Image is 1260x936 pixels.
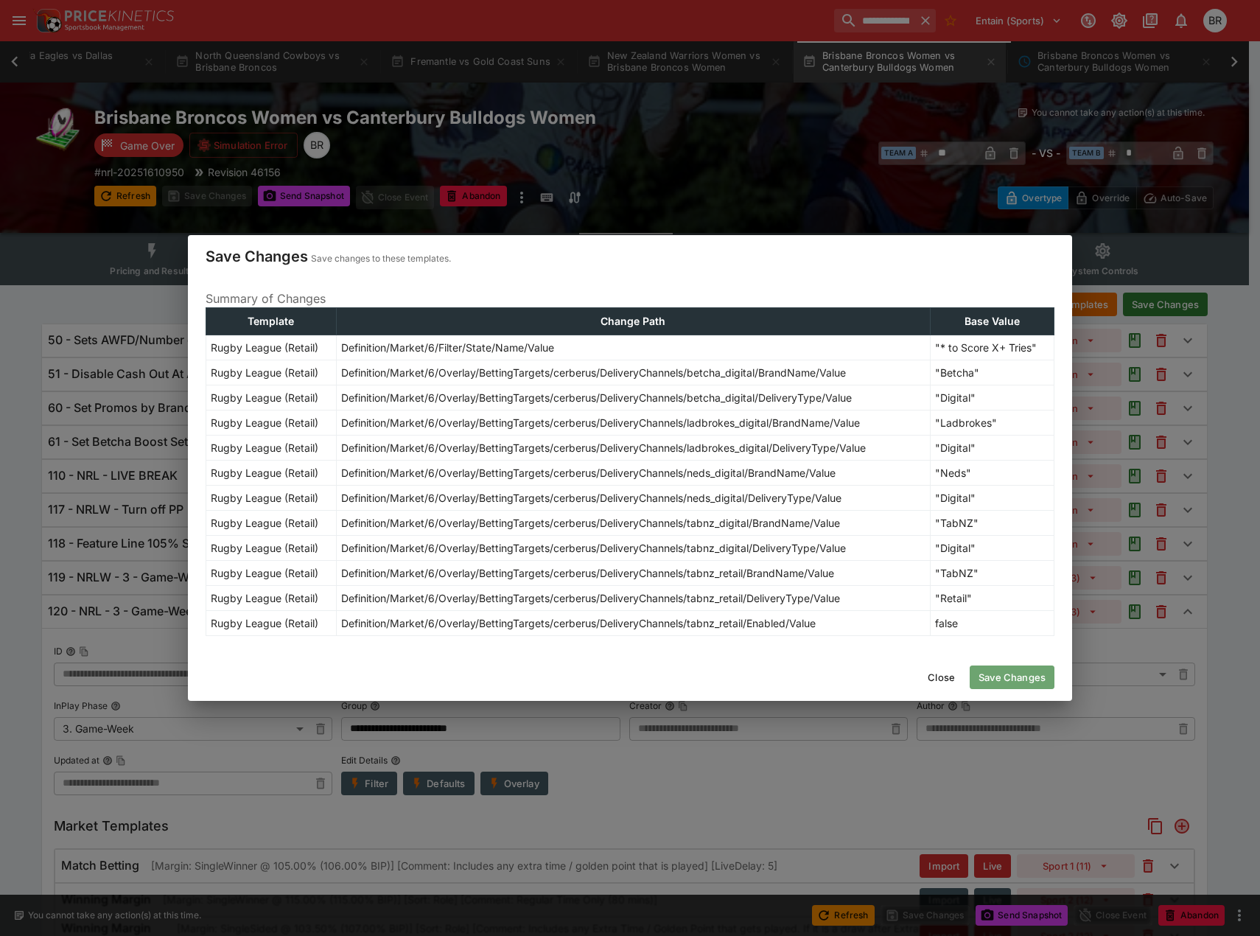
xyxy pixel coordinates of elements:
td: Rugby League (Retail) [206,536,337,561]
td: "Betcha" [931,360,1054,385]
td: Rugby League (Retail) [206,411,337,436]
button: Close [919,666,964,689]
td: "Digital" [931,385,1054,411]
td: Rugby League (Retail) [206,586,337,611]
p: Summary of Changes [206,290,1054,307]
p: Definition/Market/6/Overlay/BettingTargets/cerberus/DeliveryChannels/tabnz_retail/DeliveryType/Value [341,590,840,606]
p: Definition/Market/6/Overlay/BettingTargets/cerberus/DeliveryChannels/ladbrokes_digital/BrandName/... [341,415,860,430]
td: false [931,611,1054,636]
p: Save changes to these templates. [311,251,451,266]
th: Base Value [931,308,1054,335]
td: "Digital" [931,536,1054,561]
h4: Save Changes [206,247,308,266]
td: Rugby League (Retail) [206,385,337,411]
td: "TabNZ" [931,561,1054,586]
p: Definition/Market/6/Overlay/BettingTargets/cerberus/DeliveryChannels/neds_digital/BrandName/Value [341,465,836,481]
p: Definition/Market/6/Filter/State/Name/Value [341,340,554,355]
p: Definition/Market/6/Overlay/BettingTargets/cerberus/DeliveryChannels/tabnz_retail/BrandName/Value [341,565,834,581]
p: Definition/Market/6/Overlay/BettingTargets/cerberus/DeliveryChannels/betcha_digital/BrandName/Value [341,365,846,380]
td: Rugby League (Retail) [206,561,337,586]
p: Definition/Market/6/Overlay/BettingTargets/cerberus/DeliveryChannels/betcha_digital/DeliveryType/... [341,390,852,405]
p: Definition/Market/6/Overlay/BettingTargets/cerberus/DeliveryChannels/ladbrokes_digital/DeliveryTy... [341,440,866,455]
td: "Digital" [931,436,1054,461]
td: Rugby League (Retail) [206,611,337,636]
td: Rugby League (Retail) [206,335,337,360]
td: Rugby League (Retail) [206,436,337,461]
td: "Neds" [931,461,1054,486]
td: Rugby League (Retail) [206,511,337,536]
td: "* to Score X+ Tries" [931,335,1054,360]
button: Save Changes [970,666,1054,689]
td: "TabNZ" [931,511,1054,536]
p: Definition/Market/6/Overlay/BettingTargets/cerberus/DeliveryChannels/tabnz_digital/DeliveryType/V... [341,540,846,556]
th: Template [206,308,337,335]
td: Rugby League (Retail) [206,461,337,486]
td: Rugby League (Retail) [206,360,337,385]
p: Definition/Market/6/Overlay/BettingTargets/cerberus/DeliveryChannels/tabnz_retail/Enabled/Value [341,615,816,631]
p: Definition/Market/6/Overlay/BettingTargets/cerberus/DeliveryChannels/tabnz_digital/BrandName/Value [341,515,840,531]
th: Change Path [336,308,930,335]
td: "Ladbrokes" [931,411,1054,436]
td: "Digital" [931,486,1054,511]
p: Definition/Market/6/Overlay/BettingTargets/cerberus/DeliveryChannels/neds_digital/DeliveryType/Value [341,490,841,506]
td: Rugby League (Retail) [206,486,337,511]
td: "Retail" [931,586,1054,611]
